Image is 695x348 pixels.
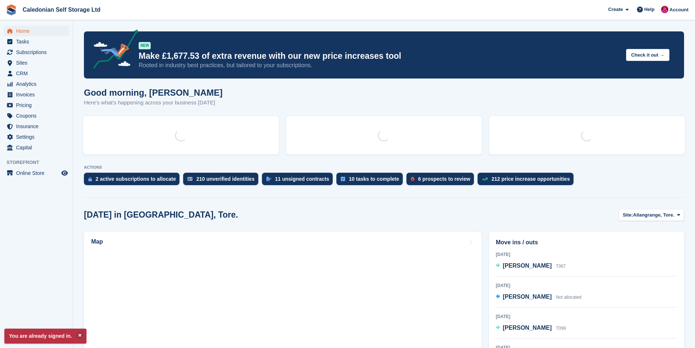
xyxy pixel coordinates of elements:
p: Here's what's happening across your business [DATE] [84,99,223,107]
span: Online Store [16,168,60,178]
a: [PERSON_NAME] Not allocated [496,292,582,302]
p: ACTIONS [84,165,684,170]
h2: [DATE] in [GEOGRAPHIC_DATA], Tore. [84,210,238,220]
span: Capital [16,142,60,153]
h2: Move ins / outs [496,238,677,247]
span: [PERSON_NAME] [503,263,552,269]
a: Preview store [60,169,69,177]
img: price_increase_opportunities-93ffe204e8149a01c8c9dc8f82e8f89637d9d84a8eef4429ea346261dce0b2c0.svg [482,177,488,181]
p: Make £1,677.53 of extra revenue with our new price increases tool [139,51,620,61]
a: 10 tasks to complete [336,173,406,189]
h2: Map [91,238,103,245]
span: Pricing [16,100,60,110]
img: stora-icon-8386f47178a22dfd0bd8f6a31ec36ba5ce8667c1dd55bd0f319d3a0aa187defe.svg [6,4,17,15]
span: CRM [16,68,60,79]
a: 11 unsigned contracts [262,173,337,189]
a: menu [4,111,69,121]
span: Help [644,6,655,13]
span: Subscriptions [16,47,60,57]
div: 11 unsigned contracts [275,176,329,182]
span: Home [16,26,60,36]
span: Create [608,6,623,13]
span: Storefront [7,159,73,166]
img: prospect-51fa495bee0391a8d652442698ab0144808aea92771e9ea1ae160a38d050c398.svg [411,177,414,181]
span: [PERSON_NAME] [503,325,552,331]
div: [DATE] [496,282,677,289]
div: 10 tasks to complete [349,176,399,182]
span: Analytics [16,79,60,89]
a: menu [4,79,69,89]
a: menu [4,100,69,110]
div: [DATE] [496,251,677,258]
a: menu [4,142,69,153]
a: menu [4,89,69,100]
a: menu [4,68,69,79]
img: task-75834270c22a3079a89374b754ae025e5fb1db73e45f91037f5363f120a921f8.svg [341,177,345,181]
a: menu [4,132,69,142]
img: Donald Mathieson [661,6,668,13]
a: Caledonian Self Storage Ltd [20,4,103,16]
a: menu [4,58,69,68]
div: 2 active subscriptions to allocate [96,176,176,182]
img: verify_identity-adf6edd0f0f0b5bbfe63781bf79b02c33cf7c696d77639b501bdc392416b5a36.svg [188,177,193,181]
a: menu [4,121,69,131]
img: contract_signature_icon-13c848040528278c33f63329250d36e43548de30e8caae1d1a13099fd9432cc5.svg [266,177,271,181]
a: 210 unverified identities [183,173,262,189]
button: Site: Allangrange, Tore. [619,209,684,221]
a: menu [4,37,69,47]
a: menu [4,168,69,178]
a: [PERSON_NAME] T099 [496,324,566,333]
img: price-adjustments-announcement-icon-8257ccfd72463d97f412b2fc003d46551f7dbcb40ab6d574587a9cd5c0d94... [87,30,138,71]
a: 6 prospects to review [406,173,478,189]
button: Check it out → [626,49,669,61]
div: NEW [139,42,151,49]
a: 212 price increase opportunities [478,173,577,189]
span: Insurance [16,121,60,131]
span: [PERSON_NAME] [503,294,552,300]
div: 6 prospects to review [418,176,470,182]
a: menu [4,47,69,57]
span: T099 [556,326,566,331]
span: T067 [556,264,566,269]
p: You are already signed in. [4,329,86,344]
span: Sites [16,58,60,68]
p: Rooted in industry best practices, but tailored to your subscriptions. [139,61,620,69]
span: Site: [623,211,633,219]
span: Not allocated [556,295,582,300]
a: menu [4,26,69,36]
span: Coupons [16,111,60,121]
a: 2 active subscriptions to allocate [84,173,183,189]
span: Allangrange, Tore. [633,211,674,219]
div: 212 price increase opportunities [491,176,570,182]
div: 210 unverified identities [196,176,255,182]
span: Invoices [16,89,60,100]
div: [DATE] [496,313,677,320]
h1: Good morning, [PERSON_NAME] [84,88,223,97]
img: active_subscription_to_allocate_icon-d502201f5373d7db506a760aba3b589e785aa758c864c3986d89f69b8ff3... [88,177,92,181]
span: Settings [16,132,60,142]
a: [PERSON_NAME] T067 [496,261,566,271]
span: Account [669,6,688,14]
span: Tasks [16,37,60,47]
